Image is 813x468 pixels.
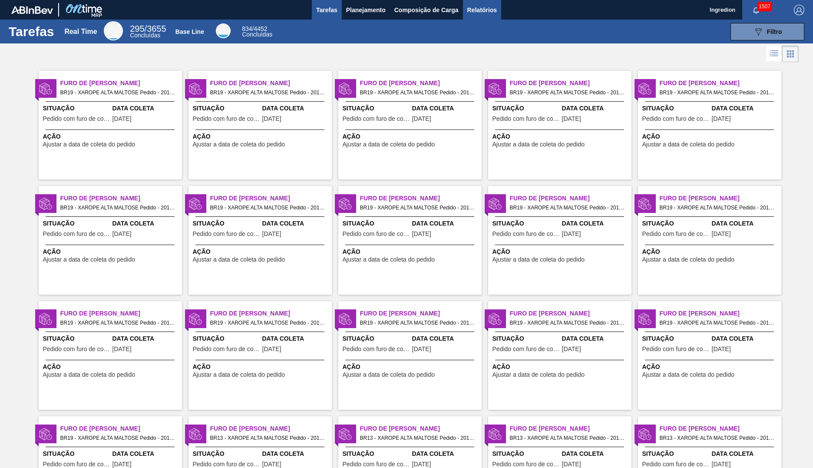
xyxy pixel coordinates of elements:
div: Visão em Cards [782,46,799,62]
div: Visão em Lista [766,46,782,62]
span: Data Coleta [562,219,629,228]
span: Data Coleta [712,334,779,343]
span: Furo de Coleta [210,424,332,433]
span: Pedido com furo de coleta [492,346,560,352]
span: BR13 - XAROPE ALTA MALTOSE Pedido - 2015674 [360,433,475,443]
span: Situação [492,219,560,228]
img: status [638,428,651,441]
img: status [489,312,502,325]
span: Data Coleta [712,449,779,458]
span: Data Coleta [412,334,479,343]
img: status [39,312,52,325]
span: Furo de Coleta [60,309,182,318]
img: status [489,428,502,441]
span: Pedido com furo de coleta [193,116,260,122]
span: Data Coleta [562,449,629,458]
span: Ajustar a data de coleta do pedido [193,256,285,263]
div: Base Line [175,28,204,35]
span: Ajustar a data de coleta do pedido [193,372,285,378]
span: Concluídas [130,32,160,39]
span: 02/09/2025 [562,116,581,122]
div: Real Time [64,28,97,36]
span: BR19 - XAROPE ALTA MALTOSE Pedido - 2016792 [60,433,175,443]
span: BR19 - XAROPE ALTA MALTOSE Pedido - 2016797 [60,318,175,328]
span: 01/09/2025 [112,346,132,352]
span: Ajustar a data de coleta do pedido [642,141,735,148]
img: TNhmsLtSVTkK8tSr43FrP2fwEKptu5GPRR3wAAAABJRU5ErkJggg== [11,6,53,14]
span: Pedido com furo de coleta [642,461,710,468]
span: BR19 - XAROPE ALTA MALTOSE Pedido - 2016753 [510,88,625,97]
span: Composição de Carga [394,5,459,15]
span: Pedido com furo de coleta [343,231,410,237]
span: Ação [642,362,779,372]
span: Ação [193,247,330,256]
span: 30/08/2025 [262,116,281,122]
span: Data Coleta [112,219,180,228]
span: Pedido com furo de coleta [343,346,410,352]
span: Situação [193,334,260,343]
span: Tarefas [316,5,337,15]
span: BR19 - XAROPE ALTA MALTOSE Pedido - 2016870 [660,318,774,328]
span: 02/09/2025 [712,116,731,122]
span: Ajustar a data de coleta do pedido [43,256,135,263]
span: BR19 - XAROPE ALTA MALTOSE Pedido - 2016795 [660,203,774,212]
span: Situação [642,449,710,458]
span: / 3655 [130,24,166,33]
span: Ação [43,132,180,141]
span: 02/09/2025 [112,231,132,237]
span: Data Coleta [262,219,330,228]
span: Data Coleta [262,104,330,113]
span: Ação [193,362,330,372]
span: Data Coleta [412,219,479,228]
span: Ação [343,362,479,372]
span: Ajustar a data de coleta do pedido [43,372,135,378]
span: Pedido com furo de coleta [193,346,260,352]
span: Data Coleta [412,104,479,113]
span: 834 [242,25,252,32]
span: Pedido com furo de coleta [343,116,410,122]
span: Ajustar a data de coleta do pedido [492,141,585,148]
span: 28/08/2025 [712,461,731,468]
div: Base Line [216,23,231,38]
span: / 4452 [242,25,267,32]
span: BR13 - XAROPE ALTA MALTOSE Pedido - 2015676 [660,433,774,443]
span: Situação [43,104,110,113]
span: Situação [193,219,260,228]
span: BR19 - XAROPE ALTA MALTOSE Pedido - 2016794 [510,203,625,212]
img: status [189,82,202,95]
span: Furo de Coleta [360,194,482,203]
span: BR19 - XAROPE ALTA MALTOSE Pedido - 2016793 [360,203,475,212]
span: Data Coleta [562,104,629,113]
span: Furo de Coleta [660,309,781,318]
span: Ajustar a data de coleta do pedido [642,256,735,263]
span: Furo de Coleta [660,194,781,203]
div: Real Time [104,21,123,40]
span: BR19 - XAROPE ALTA MALTOSE Pedido - 2016754 [660,88,774,97]
span: Ação [492,132,629,141]
span: Furo de Coleta [210,79,332,88]
span: Furo de Coleta [60,79,182,88]
span: Pedido com furo de coleta [642,346,710,352]
span: BR19 - XAROPE ALTA MALTOSE Pedido - 2016868 [360,318,475,328]
img: status [39,197,52,210]
span: BR13 - XAROPE ALTA MALTOSE Pedido - 2015675 [510,433,625,443]
span: Situação [492,104,560,113]
span: Situação [343,449,410,458]
span: Concluídas [242,31,272,38]
span: Situação [193,449,260,458]
span: Pedido com furo de coleta [642,116,710,122]
span: Furo de Coleta [510,424,631,433]
span: Situação [43,449,110,458]
span: Situação [492,334,560,343]
span: Situação [343,104,410,113]
span: Filtro [767,28,782,35]
span: Furo de Coleta [510,79,631,88]
span: 28/08/2025 [412,461,431,468]
span: Ajustar a data de coleta do pedido [43,141,135,148]
span: BR19 - XAROPE ALTA MALTOSE Pedido - 2016752 [360,88,475,97]
span: Situação [642,219,710,228]
span: Pedido com furo de coleta [343,461,410,468]
span: Data Coleta [412,449,479,458]
span: Data Coleta [712,219,779,228]
span: Data Coleta [262,334,330,343]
